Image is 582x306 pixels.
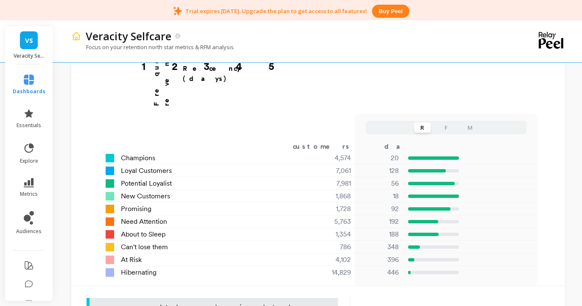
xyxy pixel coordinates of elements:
[361,217,399,227] p: 192
[269,229,362,239] div: 1,354
[361,255,399,265] p: 396
[121,255,142,265] span: At Risk
[361,178,399,189] p: 56
[121,267,157,278] span: Hibernating
[361,191,399,201] p: 18
[269,142,362,152] div: customers
[25,36,33,45] span: VS
[121,166,172,176] span: Loyal Customers
[269,204,362,214] div: 1,728
[414,122,431,133] button: R
[20,191,38,198] span: metrics
[361,229,399,239] p: 188
[121,178,172,189] span: Potential Loyalist
[361,267,399,278] p: 446
[183,64,287,84] p: Recency (days)
[121,153,155,163] span: Champions
[269,153,362,163] div: 4,574
[269,191,362,201] div: 1,868
[269,242,362,252] div: 786
[269,178,362,189] div: 7,981
[269,267,362,278] div: 14,829
[361,204,399,214] p: 92
[361,166,399,176] p: 128
[462,122,478,133] button: M
[86,29,171,43] p: Veracity Selfcare
[269,255,362,265] div: 4,102
[121,242,168,252] span: Can't lose them
[71,31,81,41] img: header icon
[185,7,367,15] p: Trial expires [DATE]. Upgrade the plan to get access to all features!
[361,242,399,252] p: 348
[372,5,409,18] button: Buy peel
[121,229,165,239] span: About to Sleep
[121,191,170,201] span: New Customers
[121,217,167,227] span: Need Attention
[14,53,45,59] p: Veracity Selfcare
[269,166,362,176] div: 7,061
[17,122,41,129] span: essentials
[159,60,191,68] div: 2
[13,88,45,95] span: dashboards
[16,228,42,235] span: audiences
[126,60,161,68] div: 1
[71,43,234,51] p: Focus on your retention north star metrics & RFM analysis
[20,158,38,164] span: explore
[121,204,151,214] span: Promising
[361,153,399,163] p: 20
[384,142,419,152] div: days
[269,217,362,227] div: 5,763
[438,122,455,133] button: F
